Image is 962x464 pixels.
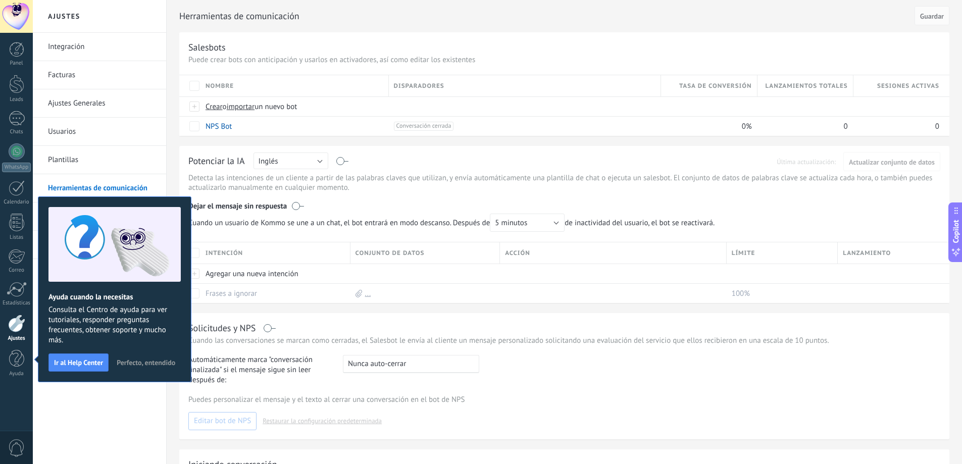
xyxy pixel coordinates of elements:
li: Ajustes Generales [33,89,166,118]
span: Copilot [951,220,961,243]
div: Correo [2,267,31,274]
h2: Ayuda cuando la necesitas [48,292,181,302]
div: Ajustes [2,335,31,342]
div: WhatsApp [2,163,31,172]
span: Crear [206,102,223,112]
span: Ir al Help Center [54,359,103,366]
button: 5 minutos [490,214,565,232]
button: Guardar [915,6,949,25]
span: Automáticamente marca "conversación finalizada" si el mensaje sigue sin leer después de: [188,355,334,385]
a: Ajustes Generales [48,89,156,118]
span: Guardar [920,13,944,20]
div: Chats [2,129,31,135]
li: Facturas [33,61,166,89]
span: Perfecto, entendido [117,359,175,366]
div: Estadísticas [2,300,31,306]
div: Solicitudes y NPS [188,322,256,334]
li: Plantillas [33,146,166,174]
li: Herramientas de comunicación [33,174,166,202]
span: Nombre [206,81,234,91]
div: 0 [757,117,848,136]
span: Cuando un usuario de Kommo se une a un chat, el bot entrará en modo descanso. Después de [188,214,565,232]
span: Lanzamiento [843,248,891,258]
div: 0 [853,117,939,136]
span: 100% [732,289,750,298]
span: Tasa de conversión [679,81,752,91]
div: Listas [2,234,31,241]
span: Inglés [259,157,278,166]
p: Cuando las conversaciones se marcan como cerradas, el Salesbot le envía al cliente un mensaje per... [188,336,940,345]
a: Frases a ignorar [206,289,257,298]
span: un nuevo bot [255,102,297,112]
p: Puedes personalizar el mensaje y el texto al cerrar una conversación en el bot de NPS [188,395,940,404]
span: Conversación cerrada [394,122,454,131]
div: 100% [727,284,833,303]
span: Acción [505,248,530,258]
a: Facturas [48,61,156,89]
a: Integración [48,33,156,61]
p: Puede crear bots con anticipación y usarlos en activadores, así como editar los existentes [188,55,940,65]
span: 0 [935,122,939,131]
span: Disparadores [394,81,444,91]
div: Panel [2,60,31,67]
li: Usuarios [33,118,166,146]
a: Herramientas de comunicación [48,174,156,202]
span: Límite [732,248,755,258]
a: Plantillas [48,146,156,174]
div: Agregar una nueva intención [200,264,345,283]
span: 0 [844,122,848,131]
span: Intención [206,248,243,258]
span: importar [227,102,255,112]
div: Ayuda [2,371,31,377]
span: o [223,102,227,112]
a: ... [365,289,371,298]
li: Integración [33,33,166,61]
div: Leads [2,96,31,103]
span: Conjunto de datos [356,248,425,258]
span: de inactividad del usuario, el bot se reactivará. [188,214,720,232]
span: 5 minutos [495,218,527,228]
span: Lanzamientos totales [765,81,847,91]
div: Potenciar la IA [188,155,245,168]
div: 0% [661,117,752,136]
span: Nunca auto-cerrar [348,359,406,369]
button: Inglés [254,152,328,169]
div: Dejar el mensaje sin respuesta [188,194,940,214]
button: Perfecto, entendido [112,355,180,370]
button: Ir al Help Center [48,353,109,372]
div: Salesbots [188,41,226,53]
span: Sesiones activas [877,81,939,91]
a: Usuarios [48,118,156,146]
span: Consulta el Centro de ayuda para ver tutoriales, responder preguntas frecuentes, obtener soporte ... [48,305,181,345]
div: Calendario [2,199,31,205]
h2: Herramientas de comunicación [179,6,911,26]
span: 0% [742,122,752,131]
p: Detecta las intenciones de un cliente a partir de las palabras claves que utilizan, y envía autom... [188,173,940,192]
a: NPS Bot [206,122,232,131]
